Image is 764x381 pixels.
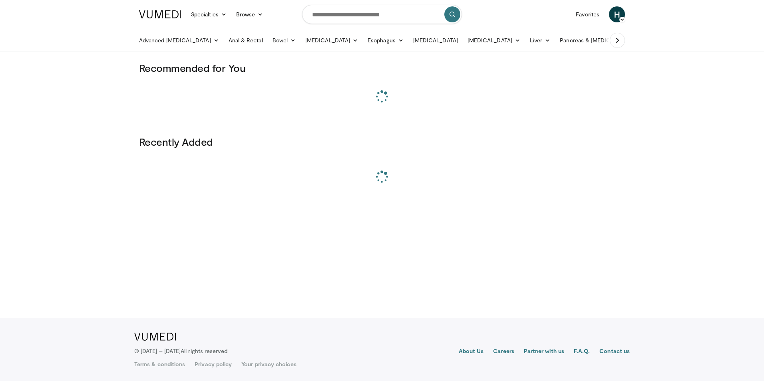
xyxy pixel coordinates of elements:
a: Bowel [268,32,300,48]
a: Privacy policy [195,360,232,368]
p: © [DATE] – [DATE] [134,347,228,355]
a: Liver [525,32,555,48]
a: [MEDICAL_DATA] [408,32,463,48]
a: H [609,6,625,22]
img: VuMedi Logo [134,333,176,341]
input: Search topics, interventions [302,5,462,24]
a: [MEDICAL_DATA] [463,32,525,48]
a: Esophagus [363,32,408,48]
a: About Us [459,347,484,357]
a: Contact us [599,347,630,357]
a: Advanced [MEDICAL_DATA] [134,32,224,48]
a: Anal & Rectal [224,32,268,48]
a: Browse [231,6,268,22]
a: Terms & conditions [134,360,185,368]
a: [MEDICAL_DATA] [300,32,363,48]
a: Pancreas & [MEDICAL_DATA] [555,32,649,48]
span: All rights reserved [181,347,227,354]
h3: Recommended for You [139,62,625,74]
a: F.A.Q. [574,347,590,357]
h3: Recently Added [139,135,625,148]
a: Specialties [186,6,231,22]
a: Your privacy choices [241,360,296,368]
a: Partner with us [524,347,564,357]
a: Careers [493,347,514,357]
img: VuMedi Logo [139,10,181,18]
a: Favorites [571,6,604,22]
